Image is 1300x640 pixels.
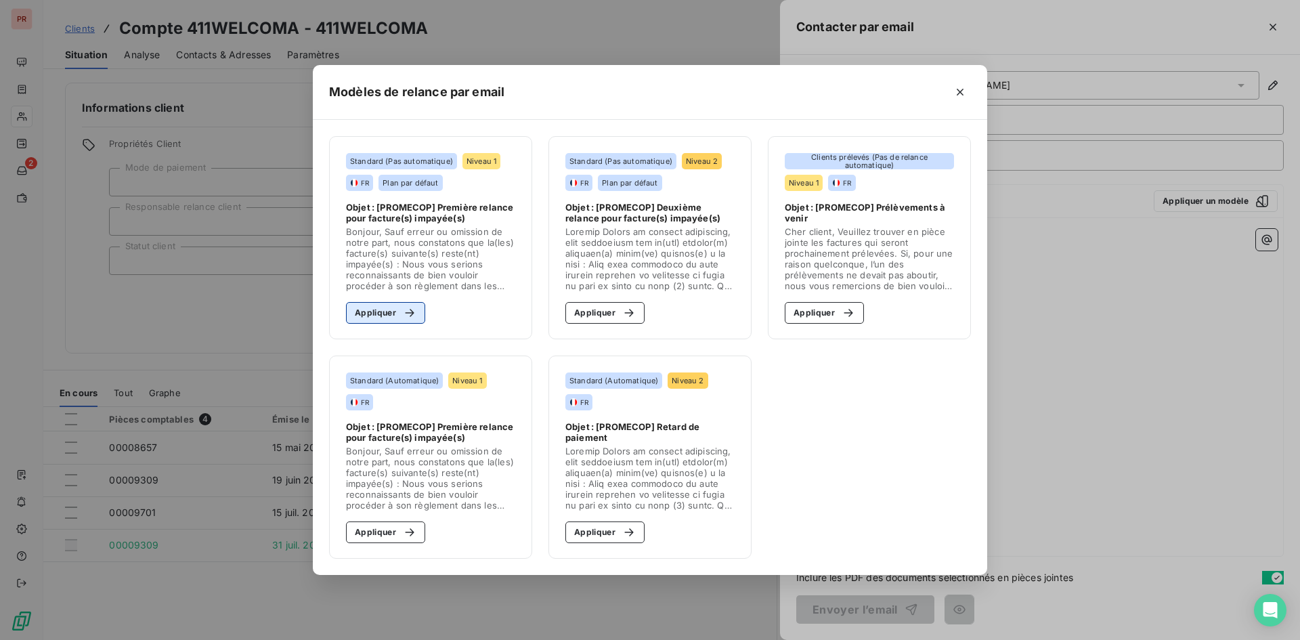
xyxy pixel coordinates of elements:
button: Appliquer [565,302,645,324]
div: Open Intercom Messenger [1254,594,1286,626]
span: Niveau 1 [789,179,819,187]
button: Appliquer [565,521,645,543]
span: Objet : [PROMECOP] Deuxième relance pour facture(s) impayée(s) [565,202,735,223]
span: Standard (Automatique) [569,377,658,385]
span: Cher client, Veuillez trouver en pièce jointe les factures qui seront prochainement prélevées. Si... [785,226,954,291]
div: FR [350,398,369,407]
span: Bonjour, Sauf erreur ou omission de notre part, nous constatons que la(les) facture(s) suivante(s... [346,446,515,511]
span: Niveau 1 [452,377,482,385]
div: FR [569,178,588,188]
h5: Modèles de relance par email [329,83,504,102]
span: Objet : [PROMECOP] Prélèvements à venir [785,202,954,223]
button: Appliquer [346,521,425,543]
span: Clients prélevés (Pas de relance automatique) [789,153,950,169]
span: Standard (Pas automatique) [569,157,672,165]
span: Objet : [PROMECOP] Première relance pour facture(s) impayée(s) [346,421,515,443]
span: Plan par défaut [602,179,657,187]
span: Niveau 1 [467,157,496,165]
span: Objet : [PROMECOP] Retard de paiement [565,421,735,443]
span: Loremip Dolors am consect adipiscing, elit seddoeiusm tem in(utl) etdolor(m) aliquaen(a) minim(ve... [565,446,735,511]
div: FR [569,398,588,407]
span: Standard (Pas automatique) [350,157,453,165]
span: Standard (Automatique) [350,377,439,385]
div: FR [832,178,851,188]
span: Loremip Dolors am consect adipiscing, elit seddoeiusm tem in(utl) etdolor(m) aliquaen(a) minim(ve... [565,226,735,291]
button: Appliquer [346,302,425,324]
span: Bonjour, Sauf erreur ou omission de notre part, nous constatons que la(les) facture(s) suivante(s... [346,226,515,291]
span: Objet : [PROMECOP] Première relance pour facture(s) impayée(s) [346,202,515,223]
span: Niveau 2 [672,377,703,385]
span: Niveau 2 [686,157,718,165]
button: Appliquer [785,302,864,324]
span: Plan par défaut [383,179,438,187]
div: FR [350,178,369,188]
